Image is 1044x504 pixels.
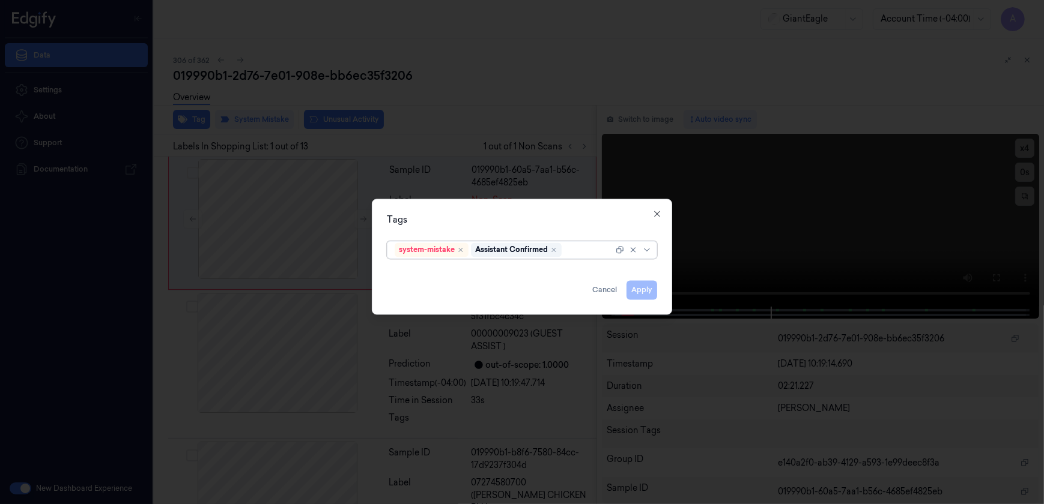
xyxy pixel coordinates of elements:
div: Remove ,Assistant Confirmed [550,247,557,254]
div: Remove ,system-mistake [457,247,464,254]
button: Cancel [587,281,622,300]
div: system-mistake [399,245,455,256]
div: Tags [387,214,657,227]
div: Assistant Confirmed [475,245,548,256]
